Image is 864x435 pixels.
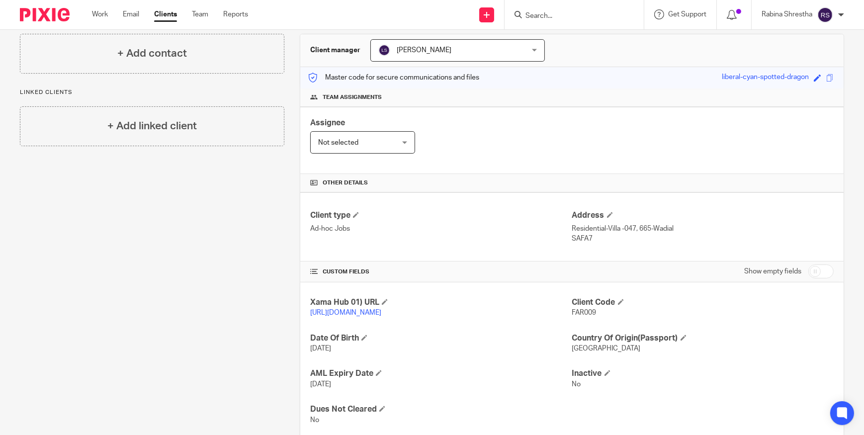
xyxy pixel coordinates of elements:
img: svg%3E [378,44,390,56]
h4: Client type [310,210,572,221]
p: SAFA7 [572,234,834,244]
div: liberal-cyan-spotted-dragon [722,72,809,84]
h3: Client manager [310,45,360,55]
a: Email [123,9,139,19]
p: Rabina Shrestha [762,9,812,19]
span: [PERSON_NAME] [397,47,451,54]
p: Master code for secure communications and files [308,73,479,83]
h4: CUSTOM FIELDS [310,268,572,276]
img: svg%3E [817,7,833,23]
a: Reports [223,9,248,19]
h4: Country Of Origin(Passport) [572,333,834,344]
span: No [572,381,581,388]
h4: AML Expiry Date [310,368,572,379]
h4: + Add contact [117,46,187,61]
a: Team [192,9,208,19]
span: Assignee [310,119,345,127]
p: Ad-hoc Jobs [310,224,572,234]
span: [GEOGRAPHIC_DATA] [572,345,641,352]
span: Get Support [668,11,706,18]
h4: Date Of Birth [310,333,572,344]
h4: + Add linked client [107,118,197,134]
span: FAR009 [572,309,597,316]
span: Other details [323,179,368,187]
a: Work [92,9,108,19]
label: Show empty fields [744,266,801,276]
p: Linked clients [20,88,284,96]
input: Search [524,12,614,21]
span: [DATE] [310,345,331,352]
h4: Client Code [572,297,834,308]
a: [URL][DOMAIN_NAME] [310,309,381,316]
h4: Dues Not Cleared [310,404,572,415]
h4: Inactive [572,368,834,379]
p: Residential-Villa -047, 665-Wadial [572,224,834,234]
h4: Xama Hub 01) URL [310,297,572,308]
span: No [310,417,319,424]
h4: Address [572,210,834,221]
span: [DATE] [310,381,331,388]
span: Team assignments [323,93,382,101]
a: Clients [154,9,177,19]
span: Not selected [318,139,358,146]
img: Pixie [20,8,70,21]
